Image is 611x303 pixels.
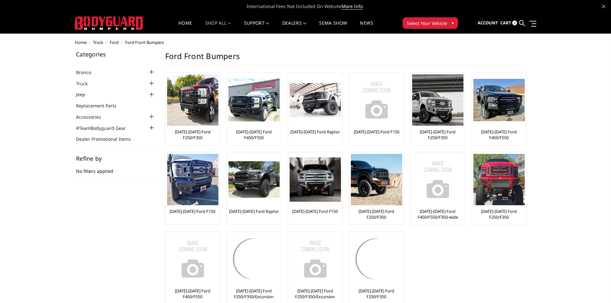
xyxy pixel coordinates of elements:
[412,154,463,205] img: No Image
[167,129,218,140] a: [DATE]-[DATE] Ford F250/F350
[93,39,103,45] a: Truck
[165,51,526,66] h1: Ford Front Bumpers
[282,21,307,33] a: Dealers
[354,129,399,135] a: [DATE]-[DATE] Ford F150
[500,14,517,32] a: Cart 0
[351,288,402,299] a: [DATE]-[DATE] Ford F250/F350
[76,114,109,120] a: Accessories
[76,91,93,98] a: Jeep
[167,233,218,285] a: No Image
[76,102,124,109] a: Replacement Parts
[412,208,463,220] a: [DATE]-[DATE] Ford F450/F550/F350-wide
[478,20,498,26] span: Account
[76,51,156,57] h5: Categories
[228,288,279,299] a: [DATE]-[DATE] Ford F250/F350/Excursion
[76,80,96,87] a: Truck
[351,74,402,126] img: No Image
[319,21,347,33] a: SEMA Show
[351,208,402,220] a: [DATE]-[DATE] Ford F250/F350
[407,20,447,27] span: Select Your Vehicle
[478,14,498,32] a: Account
[76,136,139,142] a: Dealer Promotional Items
[452,20,454,26] span: ▾
[170,208,215,214] a: [DATE]-[DATE] Ford F150
[228,129,279,140] a: [DATE]-[DATE] Ford F450/F550
[473,129,524,140] a: [DATE]-[DATE] Ford F450/F550
[500,20,511,26] span: Cart
[229,208,279,214] a: [DATE]-[DATE] Ford Raptor
[244,21,269,33] a: Support
[512,21,517,25] span: 0
[76,156,156,161] h5: Refine by
[125,39,164,45] span: Ford Front Bumpers
[75,16,144,30] img: BODYGUARD BUMPERS
[167,288,218,299] a: [DATE]-[DATE] Ford F450/F550
[412,154,463,205] a: No Image
[290,233,341,285] img: No Image
[473,208,524,220] a: [DATE]-[DATE] Ford F250/F350
[75,39,87,45] a: Home
[76,156,156,181] div: No filters applied
[110,39,119,45] a: Ford
[167,233,218,285] img: No Image
[342,3,363,10] a: More Info
[292,208,338,214] a: [DATE]-[DATE] Ford F150
[290,288,341,299] a: [DATE]-[DATE] Ford F250/F350/Excursion
[76,125,134,131] a: #TeamBodyguard Gear
[290,129,340,135] a: [DATE]-[DATE] Ford Raptor
[412,129,463,140] a: [DATE]-[DATE] Ford F250/F350
[205,21,231,33] a: shop all
[76,69,99,76] a: Bronco
[403,17,458,29] button: Select Your Vehicle
[178,21,192,33] a: Home
[360,21,373,33] a: News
